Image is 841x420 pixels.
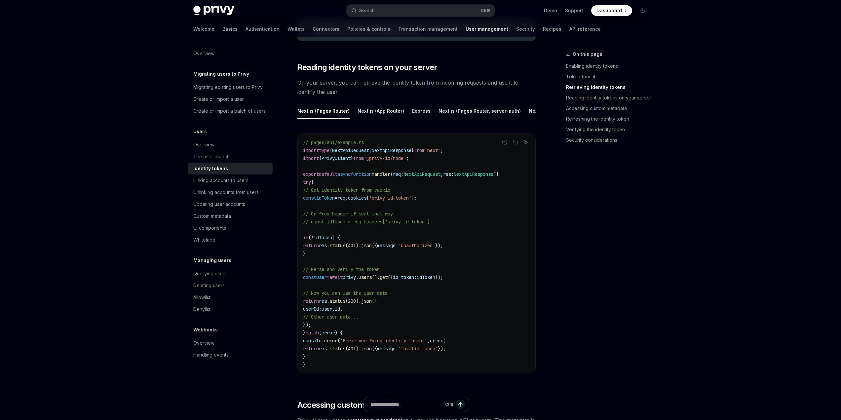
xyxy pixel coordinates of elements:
span: user [316,274,327,280]
span: , [440,171,443,177]
span: Reading identity tokens on your server [297,62,437,73]
span: res [443,171,451,177]
div: Custom metadata [193,212,231,220]
div: Next.js (App Router) [358,103,404,119]
span: { [319,155,322,161]
a: UI components [188,222,273,234]
span: . [322,338,324,344]
span: const [303,195,316,201]
span: 'Unauthorized' [398,243,435,248]
span: 'Invalid token' [398,346,438,352]
span: . [327,243,329,248]
span: res [319,346,327,352]
a: Overview [188,48,273,59]
img: dark logo [193,6,234,15]
span: users [359,274,372,280]
span: 401 [348,243,356,248]
span: ( [345,298,348,304]
span: req [393,171,401,177]
button: Ask AI [521,138,530,146]
a: Refreshing the identity token [566,114,653,124]
a: Overview [188,139,273,151]
a: Verifying the identity token [566,124,653,135]
a: API reference [569,21,601,37]
h5: Managing users [193,256,231,264]
a: Welcome [193,21,214,37]
span: import [303,155,319,161]
a: Token format [566,71,653,82]
span: On your server, you can retrieve the identity token from incoming requests and use it to identify... [297,78,536,96]
span: get [380,274,388,280]
span: : [401,171,403,177]
a: Handling events [188,349,273,361]
span: } [351,155,353,161]
span: // Now you can use the user data [303,290,388,296]
span: ( [337,338,340,344]
div: The user object [193,153,228,161]
button: Copy the contents from the code block [511,138,519,146]
span: ( [345,243,348,248]
span: = [335,195,337,201]
div: Create or import a batch of users [193,107,266,115]
span: } [411,147,414,153]
div: Express [412,103,431,119]
a: Retrieving identity tokens [566,82,653,93]
span: ); [443,338,448,344]
span: // const idToken = req.headers['privy-id-token']; [303,219,433,225]
div: Next.js (App Router, server-auth) [529,103,605,119]
a: Security considerations [566,135,653,145]
a: Create or import a batch of users [188,105,273,117]
div: Whitelabel [193,236,216,244]
span: ). [356,346,361,352]
span: : [451,171,454,177]
div: Migrating existing users to Privy [193,83,263,91]
a: Recipes [543,21,561,37]
span: (). [372,274,380,280]
span: ; [440,147,443,153]
span: NextApiRequest [403,171,440,177]
span: NextApiResponse [454,171,493,177]
span: . [356,274,359,280]
div: Unlinking accounts from users [193,188,259,196]
span: ( [390,171,393,177]
span: 200 [348,298,356,304]
div: UI components [193,224,226,232]
span: } [303,354,306,360]
span: export [303,171,319,177]
span: }); [435,243,443,248]
span: . [332,306,335,312]
a: Dashboard [591,5,632,16]
span: = [327,274,329,280]
span: from [353,155,364,161]
a: Querying users [188,268,273,280]
a: Security [516,21,535,37]
a: User management [466,21,508,37]
span: ({ [372,298,377,304]
span: error [430,338,443,344]
div: Overview [193,339,214,347]
span: json [361,346,372,352]
button: Report incorrect code [500,138,509,146]
span: , [340,306,343,312]
span: NextApiResponse [372,147,411,153]
h5: Users [193,128,207,135]
span: ( [345,346,348,352]
div: Updating user accounts [193,200,245,208]
span: error [324,338,337,344]
span: import [303,147,319,153]
span: catch [306,330,319,336]
span: '@privy-io/node' [364,155,406,161]
span: json [361,243,372,248]
span: status [329,243,345,248]
div: Next.js (Pages Router, server-auth) [439,103,521,119]
span: . [327,346,329,352]
span: await [329,274,343,280]
span: NextApiRequest [332,147,369,153]
span: Ctrl K [481,8,491,13]
span: idToken [314,235,332,241]
span: } [303,362,306,367]
span: id_token: [393,274,417,280]
a: Wallets [287,21,305,37]
span: 'Error verifying identity token:' [340,338,427,344]
div: Identity tokens [193,165,228,172]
